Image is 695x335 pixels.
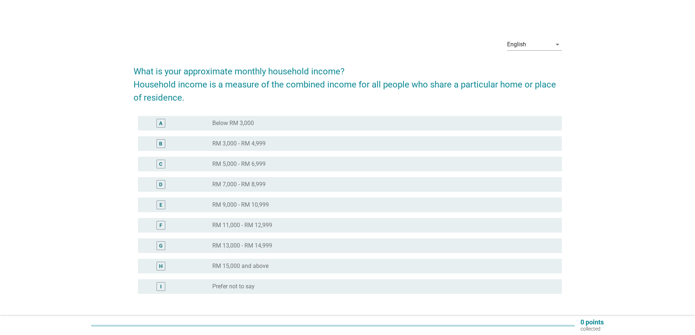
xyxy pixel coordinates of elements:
label: RM 11,000 - RM 12,999 [212,222,272,229]
label: RM 5,000 - RM 6,999 [212,160,266,168]
label: RM 15,000 and above [212,262,269,270]
div: A [159,120,162,127]
div: F [159,222,162,229]
label: Prefer not to say [212,283,255,290]
h2: What is your approximate monthly household income? Household income is a measure of the combined ... [134,58,562,104]
div: G [159,242,163,250]
div: C [159,160,162,168]
div: H [159,262,163,270]
p: collected [580,326,604,332]
label: Below RM 3,000 [212,120,254,127]
label: RM 13,000 - RM 14,999 [212,242,272,249]
div: D [159,181,162,188]
label: RM 7,000 - RM 8,999 [212,181,266,188]
div: English [507,41,526,48]
div: I [160,283,162,291]
div: E [159,201,162,209]
i: arrow_drop_down [553,40,562,49]
label: RM 9,000 - RM 10,999 [212,201,269,209]
p: 0 points [580,319,604,326]
label: RM 3,000 - RM 4,999 [212,140,266,147]
div: B [159,140,162,148]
